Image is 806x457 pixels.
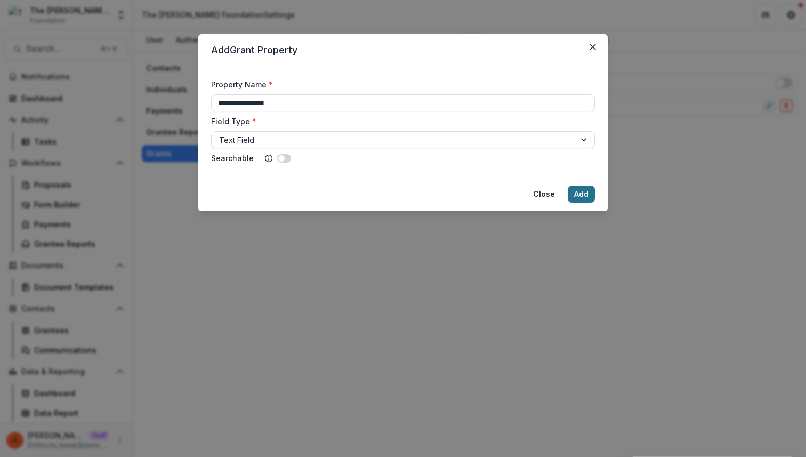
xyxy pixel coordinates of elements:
[568,186,595,203] button: Add
[211,153,254,164] label: Searchable
[198,34,608,66] header: Add Grant Property
[211,79,589,90] label: Property Name
[211,116,589,127] label: Field Type
[527,186,561,203] button: Close
[584,38,601,55] button: Close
